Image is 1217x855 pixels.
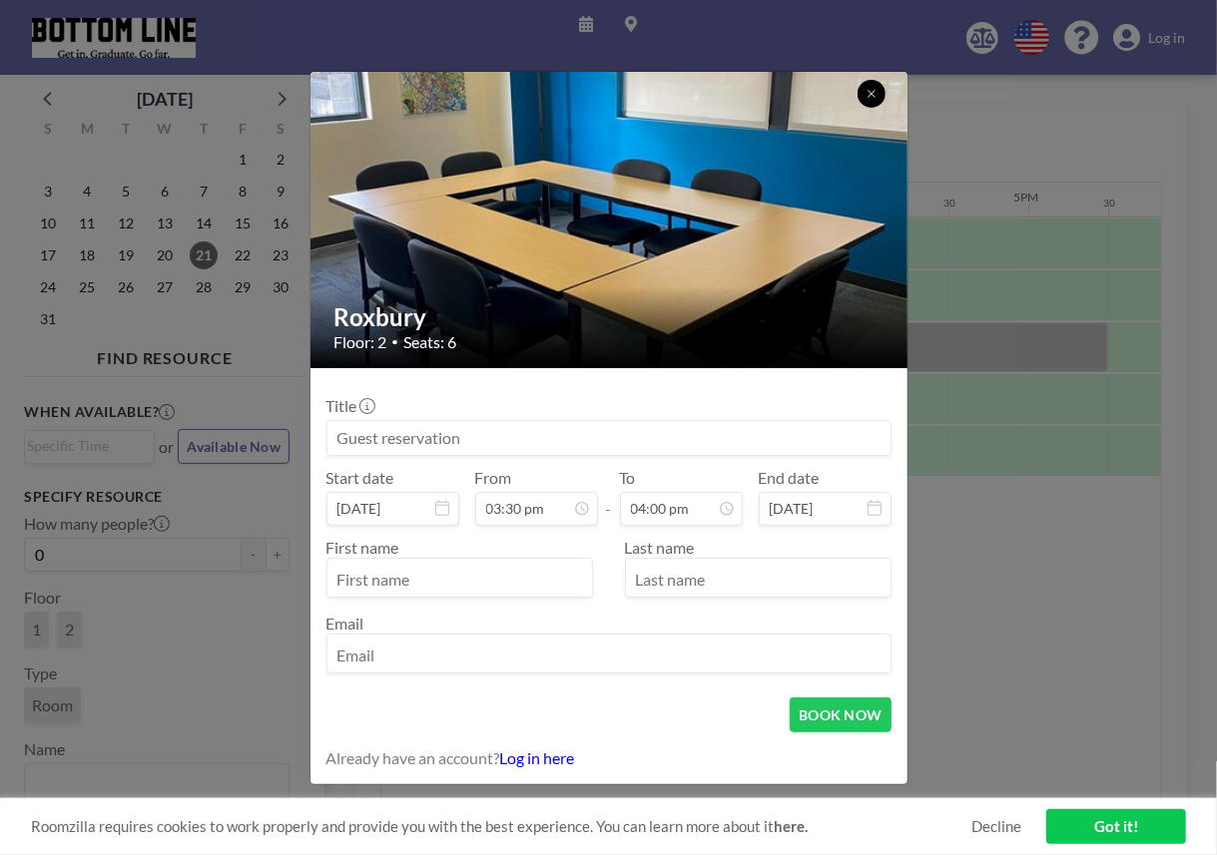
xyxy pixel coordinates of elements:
[326,538,399,557] label: First name
[790,697,891,732] button: BOOK NOW
[971,817,1021,836] a: Decline
[606,475,612,519] span: -
[334,332,387,352] span: Floor: 2
[404,332,457,352] span: Seats: 6
[326,614,364,633] label: Email
[759,468,820,488] label: End date
[327,563,592,597] input: First name
[326,468,394,488] label: Start date
[326,396,373,416] label: Title
[620,468,636,488] label: To
[625,538,695,557] label: Last name
[327,421,891,455] input: Guest reservation
[475,468,512,488] label: From
[1046,809,1186,844] a: Got it!
[392,334,399,349] span: •
[327,639,891,672] input: Email
[326,748,500,768] span: Already have an account?
[626,563,891,597] input: Last name
[31,817,971,836] span: Roomzilla requires cookies to work properly and provide you with the best experience. You can lea...
[500,748,575,767] a: Log in here
[334,302,886,332] h2: Roxbury
[774,817,808,835] a: here.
